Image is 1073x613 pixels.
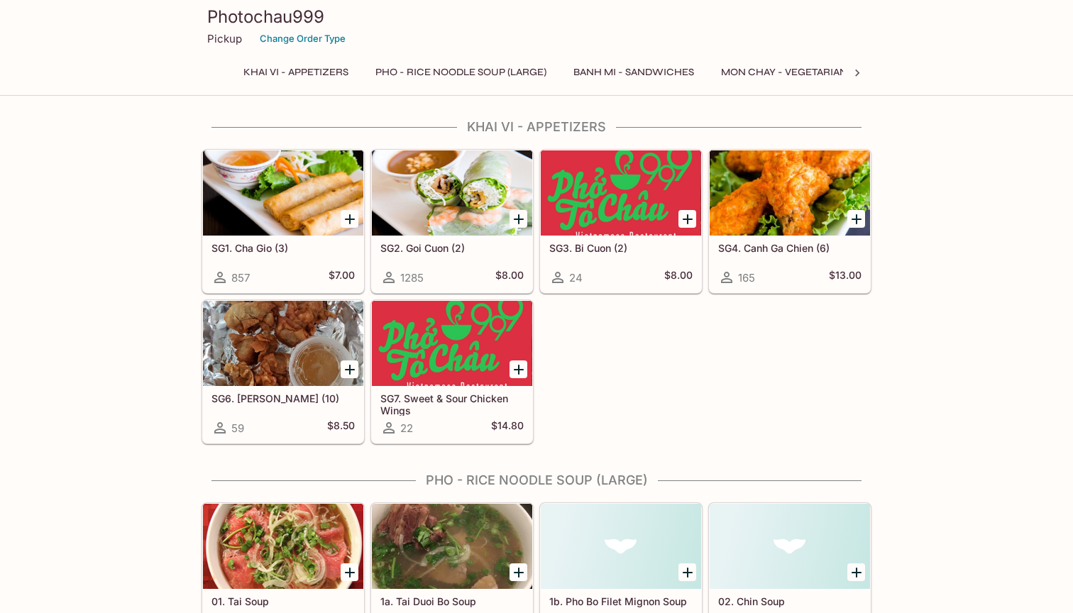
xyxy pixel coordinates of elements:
[549,242,693,254] h5: SG3. Bi Cuon (2)
[341,360,358,378] button: Add SG6. Hoanh Thanh Chien (10)
[371,150,533,293] a: SG2. Goi Cuon (2)1285$8.00
[236,62,356,82] button: Khai Vi - Appetizers
[549,595,693,607] h5: 1b. Pho Bo Filet Mignon Soup
[847,210,865,228] button: Add SG4. Canh Ga Chien (6)
[371,300,533,443] a: SG7. Sweet & Sour Chicken Wings22$14.80
[510,210,527,228] button: Add SG2. Goi Cuon (2)
[495,269,524,286] h5: $8.00
[510,563,527,581] button: Add 1a. Tai Duoi Bo Soup
[253,28,352,50] button: Change Order Type
[678,563,696,581] button: Add 1b. Pho Bo Filet Mignon Soup
[541,504,701,589] div: 1b. Pho Bo Filet Mignon Soup
[569,271,583,285] span: 24
[738,271,755,285] span: 165
[202,119,871,135] h4: Khai Vi - Appetizers
[207,32,242,45] p: Pickup
[202,473,871,488] h4: Pho - Rice Noodle Soup (Large)
[540,150,702,293] a: SG3. Bi Cuon (2)24$8.00
[400,271,424,285] span: 1285
[709,150,871,293] a: SG4. Canh Ga Chien (6)165$13.00
[372,301,532,386] div: SG7. Sweet & Sour Chicken Wings
[207,6,866,28] h3: Photochau999
[329,269,355,286] h5: $7.00
[380,595,524,607] h5: 1a. Tai Duoi Bo Soup
[491,419,524,436] h5: $14.80
[718,242,862,254] h5: SG4. Canh Ga Chien (6)
[510,360,527,378] button: Add SG7. Sweet & Sour Chicken Wings
[566,62,702,82] button: Banh Mi - Sandwiches
[211,595,355,607] h5: 01. Tai Soup
[400,421,413,435] span: 22
[202,150,364,293] a: SG1. Cha Gio (3)857$7.00
[718,595,862,607] h5: 02. Chin Soup
[847,563,865,581] button: Add 02. Chin Soup
[368,62,554,82] button: Pho - Rice Noodle Soup (Large)
[372,150,532,236] div: SG2. Goi Cuon (2)
[231,421,244,435] span: 59
[341,210,358,228] button: Add SG1. Cha Gio (3)
[202,300,364,443] a: SG6. [PERSON_NAME] (10)59$8.50
[664,269,693,286] h5: $8.00
[541,150,701,236] div: SG3. Bi Cuon (2)
[203,150,363,236] div: SG1. Cha Gio (3)
[829,269,862,286] h5: $13.00
[678,210,696,228] button: Add SG3. Bi Cuon (2)
[710,150,870,236] div: SG4. Canh Ga Chien (6)
[211,392,355,404] h5: SG6. [PERSON_NAME] (10)
[203,301,363,386] div: SG6. Hoanh Thanh Chien (10)
[341,563,358,581] button: Add 01. Tai Soup
[211,242,355,254] h5: SG1. Cha Gio (3)
[203,504,363,589] div: 01. Tai Soup
[231,271,250,285] span: 857
[327,419,355,436] h5: $8.50
[380,242,524,254] h5: SG2. Goi Cuon (2)
[372,504,532,589] div: 1a. Tai Duoi Bo Soup
[713,62,903,82] button: Mon Chay - Vegetarian Entrees
[710,504,870,589] div: 02. Chin Soup
[380,392,524,416] h5: SG7. Sweet & Sour Chicken Wings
